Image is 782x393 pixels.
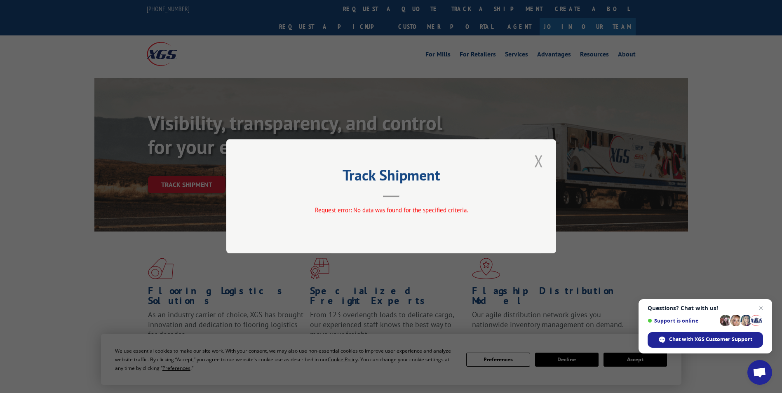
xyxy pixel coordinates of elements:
[532,150,546,172] button: Close modal
[648,305,763,311] span: Questions? Chat with us!
[268,169,515,185] h2: Track Shipment
[315,206,467,214] span: Request error: No data was found for the specified criteria.
[669,336,752,343] span: Chat with XGS Customer Support
[648,318,717,324] span: Support is online
[747,360,772,385] a: Open chat
[648,332,763,348] span: Chat with XGS Customer Support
